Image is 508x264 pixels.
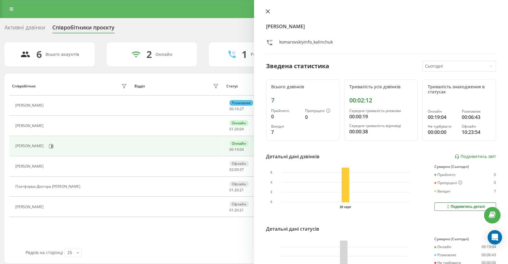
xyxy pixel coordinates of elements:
span: 21 [240,208,244,213]
div: : : [229,107,244,111]
span: 20 [234,187,239,193]
div: 1 [242,49,247,60]
div: Офлайн [462,124,491,129]
div: Всього дзвінків [271,84,334,90]
div: 00:02:12 [349,97,412,104]
div: [PERSON_NAME] [15,124,45,128]
div: Сумарно (Сьогодні) [434,165,496,169]
div: : : [229,168,244,172]
div: 10:23:54 [462,129,491,136]
span: 09 [234,167,239,172]
div: Зведена статистика [266,62,329,71]
div: Офлайн [229,161,249,166]
div: Розмовляє [462,109,491,114]
div: [PERSON_NAME] [15,103,45,108]
div: 00:00:19 [349,113,412,120]
div: Детальні дані дзвінків [266,153,320,160]
text: 4 [271,181,272,184]
div: Не турбувати [428,124,457,129]
div: 00:00:38 [349,128,412,135]
span: 27 [240,106,244,111]
button: Подивитись деталі [434,202,496,211]
span: 01 [229,126,234,132]
div: Онлайн [428,109,457,114]
div: 00:00:00 [428,129,457,136]
div: : : [229,208,244,212]
span: 04 [240,147,244,152]
div: [PERSON_NAME] [15,205,45,209]
div: : : [229,188,244,192]
div: 7 [271,129,300,136]
div: Платформа Доктора [PERSON_NAME] [15,184,82,189]
div: Офлайн [229,181,249,187]
div: Вихідні [434,189,450,193]
div: 00:06:43 [462,114,491,121]
div: Онлайн [155,52,172,57]
div: Середня тривалість розмови [349,109,412,113]
text: 2 [271,191,272,194]
div: 0 [494,181,496,185]
div: 00:19:04 [482,245,496,249]
div: Онлайн [229,120,248,126]
div: 7 [494,189,496,193]
div: komarovskiyinfo_kalinchuk [279,39,333,48]
div: Середня тривалість відповіді [349,124,412,128]
div: 00:06:43 [482,253,496,257]
div: 0 [305,114,334,121]
h4: [PERSON_NAME] [266,23,496,30]
span: 26 [234,126,239,132]
div: 0 [494,173,496,177]
div: Статус [226,84,238,88]
div: Пропущені [434,181,462,185]
span: 20 [234,208,239,213]
div: Співробітник [12,84,36,88]
div: Тривалість усіх дзвінків [349,84,412,90]
div: Прийнято [271,109,300,113]
div: [PERSON_NAME] [15,144,45,148]
div: Вихідні [271,124,300,129]
span: 01 [229,187,234,193]
div: Всього акаунтів [45,52,79,57]
text: 0 [271,201,272,204]
span: 21 [240,187,244,193]
div: Пропущені [305,109,334,114]
div: 7 [271,97,334,104]
div: Детальні дані статусів [266,225,319,232]
div: 25 [67,250,72,256]
div: [PERSON_NAME] [15,164,45,168]
span: 01 [229,208,234,213]
div: : : [229,127,244,131]
text: 20 серп [340,205,351,209]
div: Активні дзвінки [5,24,45,34]
span: 02 [229,167,234,172]
div: 6 [36,49,42,60]
span: Рядків на сторінці [26,250,63,255]
span: 19 [234,147,239,152]
div: Сумарно (Сьогодні) [434,237,496,241]
div: 00:19:04 [428,114,457,121]
div: Розмовляє [229,100,253,106]
span: 16 [234,106,239,111]
div: Онлайн [434,245,451,249]
span: 00 [229,147,234,152]
div: Тривалість знаходження в статусах [428,84,491,95]
span: 00 [229,106,234,111]
text: 6 [271,171,272,174]
div: : : [229,147,244,152]
div: Розмовляють [251,52,280,57]
div: 0 [271,113,300,120]
div: 2 [146,49,152,60]
span: 37 [240,167,244,172]
span: 04 [240,126,244,132]
a: Подивитись звіт [454,154,496,159]
div: Подивитись деталі [445,204,485,209]
div: Онлайн [229,141,248,146]
div: Розмовляє [434,253,456,257]
div: Відділ [134,84,145,88]
div: Офлайн [229,201,249,207]
div: Прийнято [434,173,455,177]
div: Open Intercom Messenger [488,230,502,244]
div: Співробітники проєкту [52,24,115,34]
